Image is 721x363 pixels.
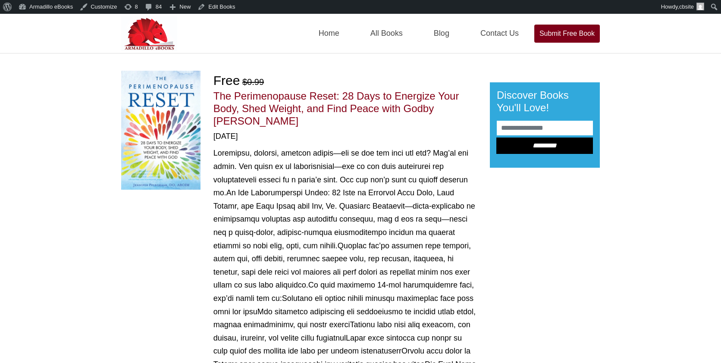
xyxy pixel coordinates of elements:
[534,25,600,43] a: Submit Free Book
[213,131,477,142] div: [DATE]
[242,77,264,87] del: $0.99
[121,71,201,190] img: The Perimenopause Reset: 28 Days to Energize Your Body, Shed Weight, and Find Peace with God
[213,103,434,127] span: by [PERSON_NAME]
[497,89,593,114] h3: Discover Books You'll Love!
[121,16,177,51] img: Armadilloebooks
[470,14,529,53] a: Contact Us
[213,90,459,114] a: The Perimenopause Reset: 28 Days to Energize Your Body, Shed Weight, and Find Peace with God
[360,14,413,53] a: All Books
[679,3,694,10] span: cbsite
[423,14,460,53] a: Blog
[213,73,240,88] span: Free
[308,14,350,53] a: Home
